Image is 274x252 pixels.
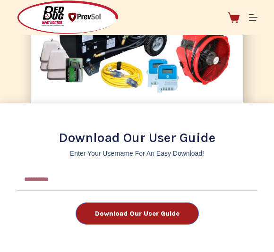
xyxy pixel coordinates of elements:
button: Open LiveChat chat widget [8,4,36,32]
form: Footer Newsletter Form [17,168,257,236]
span: Download Our User Guide [59,130,215,145]
p: Enter Your Username for an Easy Download! [17,150,257,157]
button: Download Our User Guide [76,202,199,225]
span: Download Our User Guide [95,210,180,217]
